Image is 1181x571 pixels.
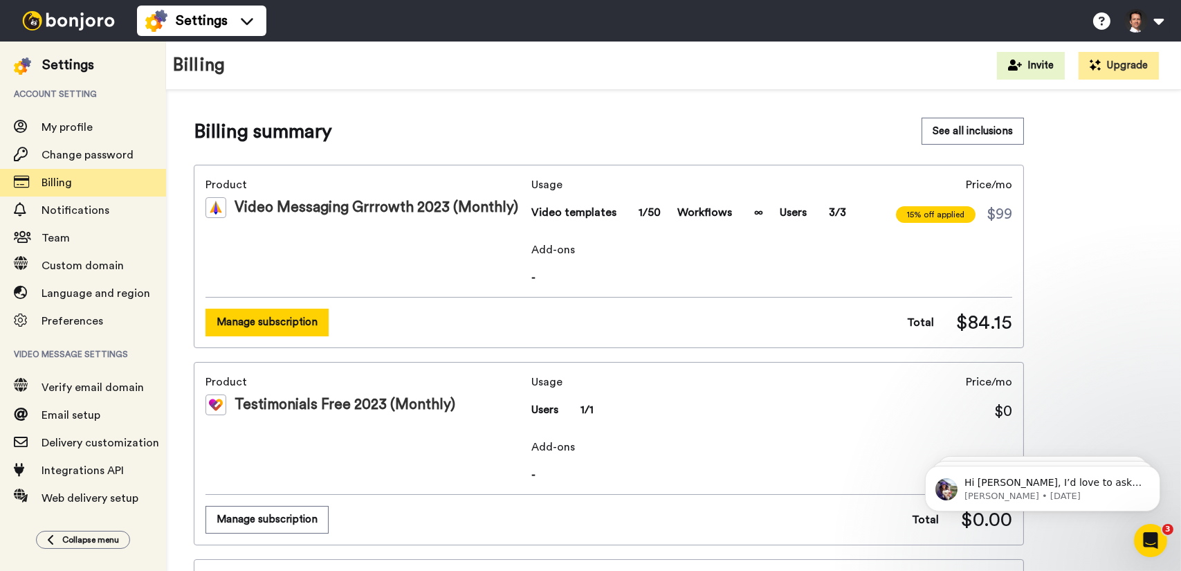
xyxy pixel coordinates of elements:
p: Message from Amy, sent 1d ago [60,53,239,66]
span: 3/3 [829,204,846,221]
span: Product [205,374,526,390]
span: Email setup [42,410,100,421]
span: Users [531,401,558,418]
img: bj-logo-header-white.svg [17,11,120,30]
span: Usage [531,374,594,390]
div: Testimonials Free 2023 (Monthly) [205,395,526,415]
span: My profile [42,122,93,133]
span: Settings [176,11,228,30]
span: Language and region [42,288,150,299]
span: $84.15 [956,309,1012,336]
span: $99 [987,204,1012,225]
span: Preferences [42,316,103,327]
span: Video templates [531,204,616,221]
div: Video Messaging Grrrowth 2023 (Monthly) [205,197,526,218]
h1: Billing [173,55,225,75]
span: Workflows [677,204,732,221]
span: Billing [42,177,72,188]
button: Upgrade [1079,52,1159,80]
span: Price/mo [966,176,1012,193]
span: 1/50 [639,204,661,221]
span: Change password [42,149,134,161]
img: vm-color.svg [205,197,226,218]
iframe: Intercom live chat [1134,524,1167,557]
span: Add-ons [531,242,1012,258]
span: Custom domain [42,260,124,271]
button: Collapse menu [36,531,130,549]
span: Add-ons [531,439,1012,455]
span: Billing summary [194,118,332,145]
span: 3 [1162,524,1173,535]
span: Hi [PERSON_NAME], I’d love to ask you a quick question: If [PERSON_NAME] could introduce a new fe... [60,40,237,120]
span: Price/mo [966,374,1012,390]
span: ∞ [754,204,763,221]
span: - [531,269,1012,286]
span: 1/1 [580,401,594,418]
span: Delivery customization [42,437,159,448]
span: Total [907,314,934,331]
img: tm-color.svg [205,395,226,415]
span: Team [42,233,70,244]
span: Verify email domain [42,382,144,393]
span: Usage [531,176,846,193]
span: Web delivery setup [42,493,138,504]
button: Manage subscription [205,506,329,533]
div: Settings [42,55,94,75]
span: Integrations API [42,465,124,476]
span: Product [205,176,526,193]
iframe: Intercom notifications message [904,437,1181,534]
span: Notifications [42,205,109,216]
span: 15% off applied [896,206,976,223]
img: settings-colored.svg [145,10,167,32]
img: settings-colored.svg [14,57,31,75]
button: See all inclusions [922,118,1024,145]
span: $0 [994,401,1012,422]
span: - [531,466,1012,483]
span: Collapse menu [62,534,119,545]
span: Users [780,204,807,221]
button: Manage subscription [205,309,329,336]
button: Invite [997,52,1065,80]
